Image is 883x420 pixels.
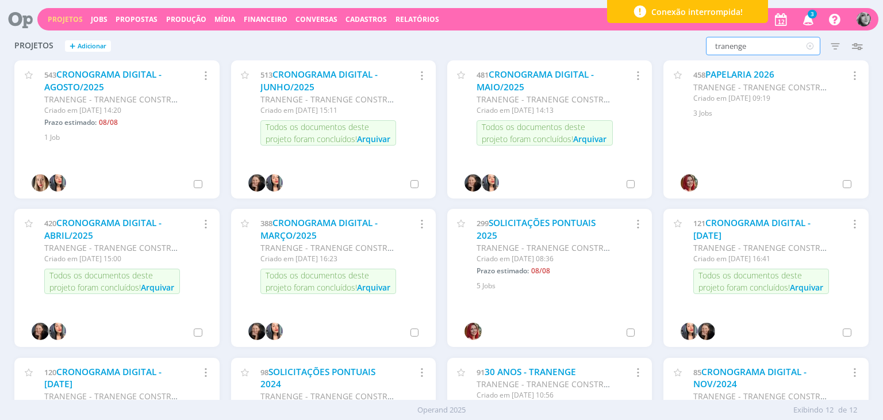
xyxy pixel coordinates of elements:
div: Criado em [DATE] 09:19 [693,93,829,104]
img: K [266,323,283,340]
span: Financeiro [244,14,287,24]
a: PAPELARIA 2026 [705,68,774,81]
img: H [248,323,266,340]
a: CRONOGRAMA DIGITAL - [DATE] [44,366,162,391]
button: Relatórios [392,15,443,24]
a: Projetos [48,14,83,24]
div: Criado em [DATE] 16:41 [693,254,829,264]
button: Jobs [87,15,111,24]
span: + [70,40,75,52]
span: TRANENGE - TRANENGE CONSTRUÇÕES LTDA [693,391,869,402]
span: 98 [260,367,268,377]
span: TRANENGE - TRANENGE CONSTRUÇÕES LTDA [693,82,869,93]
span: Todos os documentos deste projeto foram concluídos! [266,270,369,293]
span: Todos os documentos deste projeto foram concluídos! [266,121,369,144]
a: CRONOGRAMA DIGITAL - NOV/2024 [693,366,807,391]
div: Criado em [DATE] 08:36 [477,254,612,264]
span: TRANENGE - TRANENGE CONSTRUÇÕES LTDA [260,94,436,105]
button: Produção [163,15,210,24]
img: K [482,174,499,192]
span: TRANENGE - TRANENGE CONSTRUÇÕES LTDA [477,94,652,105]
span: Prazo estimado: [44,117,97,127]
img: H [464,174,482,192]
span: Arquivar [357,133,390,144]
span: TRANENGE - TRANENGE CONSTRUÇÕES LTDA [477,379,652,390]
span: 12 [849,404,857,416]
span: 12 [826,404,834,416]
div: 3 Jobs [693,108,855,119]
span: TRANENGE - TRANENGE CONSTRUÇÕES LTDA [260,242,436,253]
img: T [32,174,49,192]
span: 458 [693,70,705,80]
span: Cadastros [345,14,387,24]
a: Jobs [91,14,108,24]
span: 120 [44,367,56,377]
span: Prazo estimado: [477,266,529,276]
span: 299 [477,218,489,228]
img: H [32,323,49,340]
span: TRANENGE - TRANENGE CONSTRUÇÕES LTDA [44,391,220,402]
button: Conversas [292,15,341,24]
span: Arquivar [790,282,823,293]
span: 513 [260,70,272,80]
input: Busca [706,37,820,55]
span: 3 [808,10,817,18]
button: Propostas [112,15,161,24]
div: Criado em [DATE] 10:56 [477,390,612,400]
span: 388 [260,218,272,228]
a: CRONOGRAMA DIGITAL - JUNHO/2025 [260,68,378,93]
span: Todos os documentos deste projeto foram concluídos! [698,270,802,293]
span: Conexão interrompida! [651,6,743,18]
span: 08/08 [531,266,550,276]
img: K [49,174,66,192]
span: TRANENGE - TRANENGE CONSTRUÇÕES LTDA [260,391,436,402]
span: 543 [44,70,56,80]
a: Produção [166,14,206,24]
button: 3 [796,9,819,30]
span: Projetos [14,41,53,51]
a: SOLICITAÇÕES PONTUAIS 2025 [477,217,596,242]
img: J [857,12,871,26]
div: Criado em [DATE] 14:13 [477,105,612,116]
img: H [248,174,266,192]
img: K [681,323,698,340]
span: Todos os documentos deste projeto foram concluídos! [49,270,153,293]
a: Propostas [116,14,158,24]
a: SOLICITAÇÕES PONTUAIS 2024 [260,366,375,391]
button: Projetos [44,15,86,24]
span: TRANENGE - TRANENGE CONSTRUÇÕES LTDA [44,242,220,253]
a: Conversas [295,14,337,24]
span: Arquivar [141,282,174,293]
span: Arquivar [573,133,606,144]
span: de [838,404,847,416]
span: 481 [477,70,489,80]
span: TRANENGE - TRANENGE CONSTRUÇÕES LTDA [44,94,220,105]
img: K [49,323,66,340]
a: CRONOGRAMA DIGITAL - AGOSTO/2025 [44,68,162,93]
span: 121 [693,218,705,228]
a: 30 ANOS - TRANENGE [485,366,576,378]
img: H [698,323,715,340]
div: Criado em [DATE] 15:00 [44,254,180,264]
button: Mídia [211,15,239,24]
a: CRONOGRAMA DIGITAL - MARÇO/2025 [260,217,378,242]
button: +Adicionar [65,40,111,52]
a: Mídia [214,14,235,24]
span: 85 [693,367,701,377]
span: Todos os documentos deste projeto foram concluídos! [482,121,585,144]
span: TRANENGE - TRANENGE CONSTRUÇÕES LTDA [477,242,652,253]
div: 1 Job [44,132,206,143]
span: 91 [477,367,485,377]
a: CRONOGRAMA DIGITAL - [DATE] [693,217,811,242]
div: 5 Jobs [477,281,638,291]
div: Criado em [DATE] 16:23 [260,254,396,264]
span: Arquivar [357,282,390,293]
button: J [856,9,872,29]
span: 08/08 [99,117,118,127]
span: Exibindo [793,404,823,416]
span: 420 [44,218,56,228]
img: G [464,323,482,340]
a: Relatórios [396,14,439,24]
div: Criado em [DATE] 14:20 [44,105,180,116]
img: K [266,174,283,192]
